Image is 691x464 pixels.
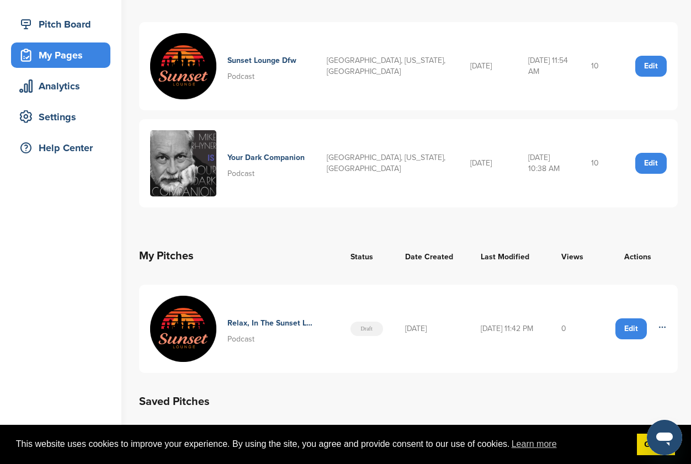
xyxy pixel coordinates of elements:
[17,76,110,96] div: Analytics
[17,45,110,65] div: My Pages
[227,72,254,81] span: Podcast
[11,73,110,99] a: Analytics
[227,55,296,67] h4: Sunset Lounge Dfw
[150,33,216,99] img: Sunsetlogo0004
[517,22,580,110] td: [DATE] 11:54 AM
[227,169,254,178] span: Podcast
[647,420,682,455] iframe: Button to launch messaging window
[227,152,305,164] h4: Your Dark Companion
[615,318,647,339] a: Edit
[339,236,394,276] th: Status
[227,317,313,329] h4: Relax, In The Sunset Lounge We've Got You Covered
[139,236,339,276] th: My Pitches
[635,56,667,77] a: Edit
[16,436,628,452] span: This website uses cookies to improve your experience. By using the site, you agree and provide co...
[517,119,580,207] td: [DATE] 10:38 AM
[550,236,598,276] th: Views
[150,296,328,362] a: Sunsetlogo0004 Relax, In The Sunset Lounge We've Got You Covered Podcast
[350,322,383,336] span: Draft
[510,436,559,452] a: learn more about cookies
[11,42,110,68] a: My Pages
[139,393,678,410] h2: Saved Pitches
[227,334,254,344] span: Podcast
[550,285,598,373] td: 0
[470,236,550,276] th: Last Modified
[150,296,216,362] img: Sunsetlogo0004
[150,33,305,99] a: Sunsetlogo0004 Sunset Lounge Dfw Podcast
[11,12,110,37] a: Pitch Board
[17,107,110,127] div: Settings
[637,434,675,456] a: dismiss cookie message
[580,119,624,207] td: 10
[598,236,678,276] th: Actions
[11,104,110,130] a: Settings
[470,285,550,373] td: [DATE] 11:42 PM
[316,22,459,110] td: [GEOGRAPHIC_DATA], [US_STATE], [GEOGRAPHIC_DATA]
[635,153,667,174] a: Edit
[394,285,470,373] td: [DATE]
[459,22,517,110] td: [DATE]
[17,138,110,158] div: Help Center
[580,22,624,110] td: 10
[316,119,459,207] td: [GEOGRAPHIC_DATA], [US_STATE], [GEOGRAPHIC_DATA]
[17,14,110,34] div: Pitch Board
[150,130,216,196] img: Ydc
[459,119,517,207] td: [DATE]
[150,130,305,196] a: Ydc Your Dark Companion Podcast
[11,135,110,161] a: Help Center
[394,236,470,276] th: Date Created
